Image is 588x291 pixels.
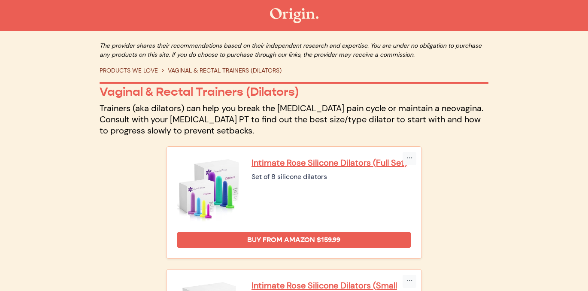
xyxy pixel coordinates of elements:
[177,157,241,221] img: Intimate Rose Silicone Dilators (Full Set)
[100,103,488,136] p: Trainers (aka dilators) can help you break the [MEDICAL_DATA] pain cycle or maintain a neovagina....
[252,172,411,182] div: Set of 8 silicone dilators
[100,85,488,99] p: Vaginal & Rectal Trainers (Dilators)
[270,8,318,23] img: The Origin Shop
[177,232,411,248] a: Buy from Amazon $159.99
[252,157,411,168] a: Intimate Rose Silicone Dilators (Full Set)
[158,66,282,75] li: VAGINAL & RECTAL TRAINERS (DILATORS)
[100,41,488,59] p: The provider shares their recommendations based on their independent research and expertise. You ...
[100,67,158,74] a: PRODUCTS WE LOVE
